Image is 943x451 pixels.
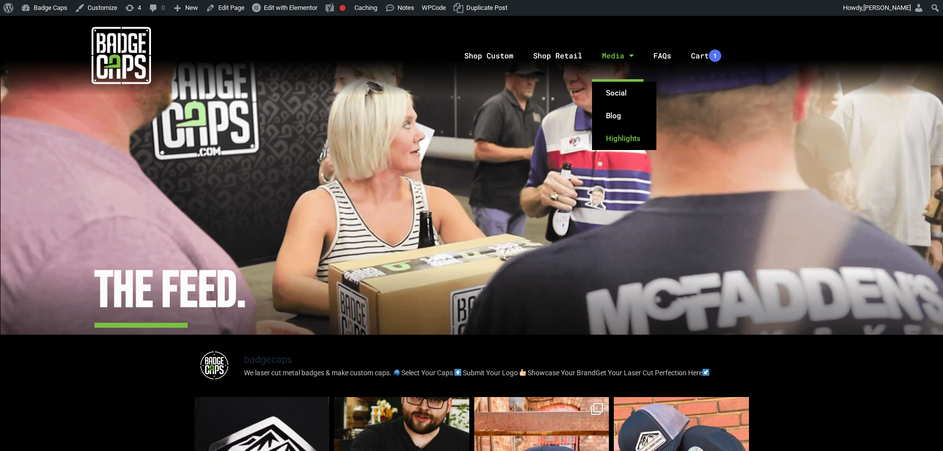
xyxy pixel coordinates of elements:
[244,368,711,378] p: We laser cut metal badges & make custom caps. Select Your Caps Submit Your Logo Showcase Your Bra...
[519,369,526,376] img: 👍🏼
[340,5,346,11] div: Focus keyphrase not set
[702,369,709,376] img: ↙️
[592,104,656,127] a: Blog
[863,4,911,11] span: [PERSON_NAME]
[644,30,681,82] a: FAQs
[195,346,749,385] a: badgecaps We laser cut metal badges & make custom caps. 🧢Select Your Caps ⬆️Submit Your Logo 👍🏼Sh...
[264,4,317,11] span: Edit with Elementor
[592,127,656,150] a: Highlights
[454,30,523,82] a: Shop Custom
[393,369,400,376] img: 🧢
[242,30,943,82] nav: Menu
[592,82,656,104] a: Social
[592,30,644,82] a: Media
[592,82,656,150] ul: Media
[92,26,151,85] img: badgecaps white logo with green acccent
[591,403,603,415] svg: Clone
[681,30,731,82] a: Cart1
[454,369,461,376] img: ⬆️
[523,30,592,82] a: Shop Retail
[244,352,292,366] h3: badgecaps
[893,403,943,451] iframe: Chat Widget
